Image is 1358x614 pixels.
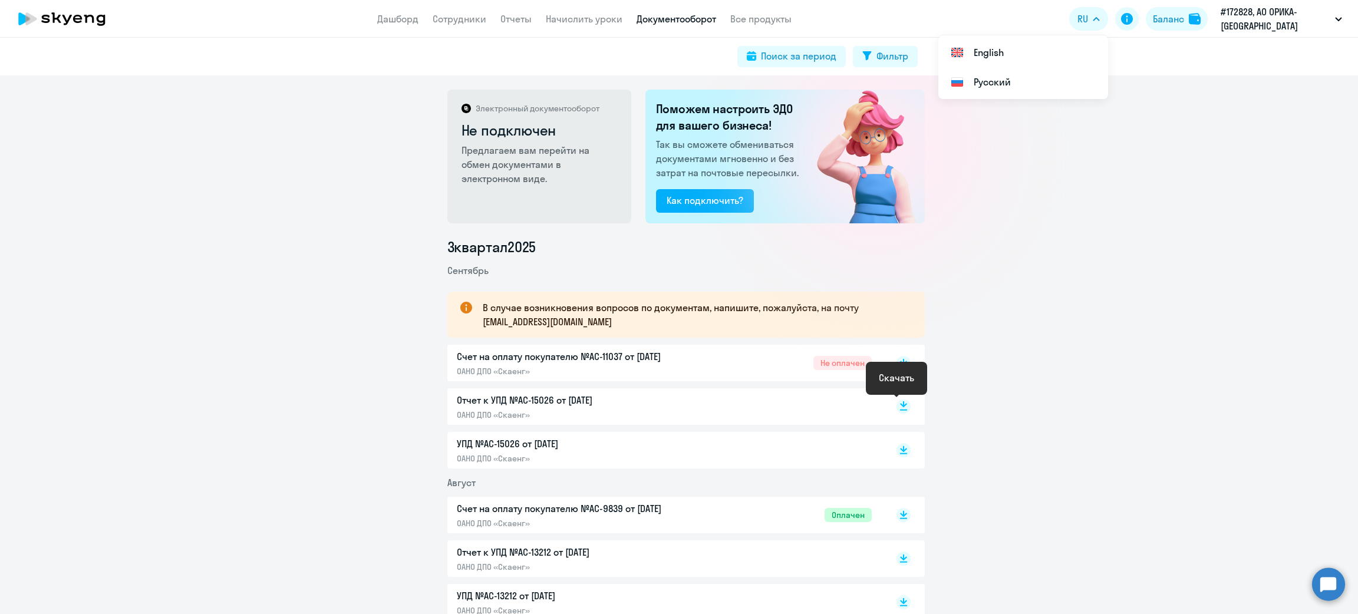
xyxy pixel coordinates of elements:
a: Отчет к УПД №AC-15026 от [DATE]ОАНО ДПО «Скаенг» [457,393,872,420]
p: ОАНО ДПО «Скаенг» [457,562,704,572]
p: ОАНО ДПО «Скаенг» [457,453,704,464]
ul: RU [938,35,1108,99]
div: Поиск за период [761,49,836,63]
p: ОАНО ДПО «Скаенг» [457,366,704,377]
a: Счет на оплату покупателю №AC-11037 от [DATE]ОАНО ДПО «Скаенг»Не оплачен [457,349,872,377]
a: Все продукты [730,13,792,25]
a: Документооборот [637,13,716,25]
button: Фильтр [853,46,918,67]
span: Сентябрь [447,265,489,276]
a: Начислить уроки [546,13,622,25]
div: Как подключить? [667,193,743,207]
div: Фильтр [876,49,908,63]
a: Дашборд [377,13,418,25]
img: Русский [950,75,964,89]
button: Поиск за период [737,46,846,67]
p: ОАНО ДПО «Скаенг» [457,518,704,529]
a: Отчеты [500,13,532,25]
p: Отчет к УПД №AC-13212 от [DATE] [457,545,704,559]
span: RU [1077,12,1088,26]
h2: Поможем настроить ЭДО для вашего бизнеса! [656,101,802,134]
div: Баланс [1153,12,1184,26]
a: Сотрудники [433,13,486,25]
div: Скачать [879,371,914,385]
p: УПД №AC-15026 от [DATE] [457,437,704,451]
button: RU [1069,7,1108,31]
a: УПД №AC-15026 от [DATE]ОАНО ДПО «Скаенг» [457,437,872,464]
span: Оплачен [825,508,872,522]
p: Электронный документооборот [476,103,599,114]
img: not_connected [792,90,925,223]
span: Не оплачен [813,356,872,370]
span: Август [447,477,476,488]
p: УПД №AC-13212 от [DATE] [457,589,704,603]
a: Счет на оплату покупателю №AC-9839 от [DATE]ОАНО ДПО «Скаенг»Оплачен [457,501,872,529]
img: English [950,45,964,60]
p: Предлагаем вам перейти на обмен документами в электронном виде. [462,143,619,186]
p: Счет на оплату покупателю №AC-9839 от [DATE] [457,501,704,516]
button: Как подключить? [656,189,754,213]
li: 3 квартал 2025 [447,237,925,256]
p: #172828, АО ОРИКА-[GEOGRAPHIC_DATA] [1221,5,1330,33]
p: ОАНО ДПО «Скаенг» [457,410,704,420]
p: Отчет к УПД №AC-15026 от [DATE] [457,393,704,407]
img: balance [1189,13,1201,25]
button: Балансbalance [1146,7,1208,31]
p: Так вы сможете обмениваться документами мгновенно и без затрат на почтовые пересылки. [656,137,802,180]
a: Отчет к УПД №AC-13212 от [DATE]ОАНО ДПО «Скаенг» [457,545,872,572]
h2: Не подключен [462,121,619,140]
p: В случае возникновения вопросов по документам, напишите, пожалуйста, на почту [EMAIL_ADDRESS][DOM... [483,301,904,329]
p: Счет на оплату покупателю №AC-11037 от [DATE] [457,349,704,364]
button: #172828, АО ОРИКА-[GEOGRAPHIC_DATA] [1215,5,1348,33]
